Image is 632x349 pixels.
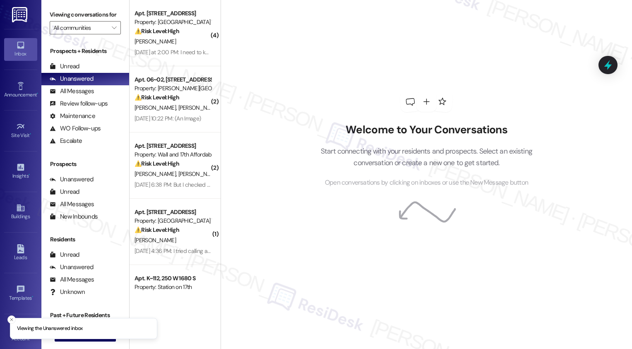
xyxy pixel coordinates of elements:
[50,250,79,259] div: Unread
[4,160,37,183] a: Insights •
[50,112,95,120] div: Maintenance
[135,84,211,93] div: Property: [PERSON_NAME][GEOGRAPHIC_DATA] Townhomes
[135,104,178,111] span: [PERSON_NAME]
[50,8,121,21] label: Viewing conversations for
[135,217,211,225] div: Property: [GEOGRAPHIC_DATA] Townhomes
[135,38,176,45] span: [PERSON_NAME]
[135,170,178,178] span: [PERSON_NAME]
[135,181,474,188] div: [DATE] 6:38 PM: But I checked on the 4th after the "late" text from [PERSON_NAME] and to my surpr...
[135,94,179,101] strong: ⚠️ Risk Level: High
[4,282,37,305] a: Templates •
[50,175,94,184] div: Unanswered
[17,325,83,332] p: Viewing the Unanswered inbox
[50,263,94,272] div: Unanswered
[50,288,85,296] div: Unknown
[37,91,38,96] span: •
[135,18,211,26] div: Property: [GEOGRAPHIC_DATA] Townhomes
[12,7,29,22] img: ResiDesk Logo
[30,131,31,137] span: •
[4,38,37,60] a: Inbox
[41,235,129,244] div: Residents
[50,212,98,221] div: New Inbounds
[50,275,94,284] div: All Messages
[50,75,94,83] div: Unanswered
[135,115,201,122] div: [DATE] 10:22 PM: (An Image)
[32,294,33,300] span: •
[135,48,369,56] div: [DATE] at 2:00 PM: I need to know because you are trying to evict me on a rent that is a week late.
[50,62,79,71] div: Unread
[50,87,94,96] div: All Messages
[135,274,211,283] div: Apt. K~112, 250 W 1680 S
[29,172,30,178] span: •
[4,242,37,264] a: Leads
[135,75,211,84] div: Apt. 06~02, [STREET_ADDRESS][PERSON_NAME]
[325,178,528,188] span: Open conversations by clicking on inboxes or use the New Message button
[50,99,108,108] div: Review follow-ups
[50,200,94,209] div: All Messages
[178,104,219,111] span: [PERSON_NAME]
[50,188,79,196] div: Unread
[41,311,129,320] div: Past + Future Residents
[4,201,37,223] a: Buildings
[135,247,252,255] div: [DATE] 4:36 PM: I tried calling and left a voicemail.
[135,150,211,159] div: Property: Wall and 17th Affordable
[308,145,545,169] p: Start connecting with your residents and prospects. Select an existing conversation or create a n...
[50,137,82,145] div: Escalate
[308,123,545,137] h2: Welcome to Your Conversations
[4,120,37,142] a: Site Visit •
[135,9,211,18] div: Apt. [STREET_ADDRESS]
[112,24,116,31] i: 
[135,283,211,291] div: Property: Station on 17th
[135,142,211,150] div: Apt. [STREET_ADDRESS]
[135,208,211,217] div: Apt. [STREET_ADDRESS]
[135,236,176,244] span: [PERSON_NAME]
[135,160,179,167] strong: ⚠️ Risk Level: High
[178,170,219,178] span: [PERSON_NAME]
[7,315,16,324] button: Close toast
[135,226,179,233] strong: ⚠️ Risk Level: High
[135,27,179,35] strong: ⚠️ Risk Level: High
[53,21,108,34] input: All communities
[4,323,37,345] a: Account
[41,47,129,55] div: Prospects + Residents
[50,124,101,133] div: WO Follow-ups
[41,160,129,168] div: Prospects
